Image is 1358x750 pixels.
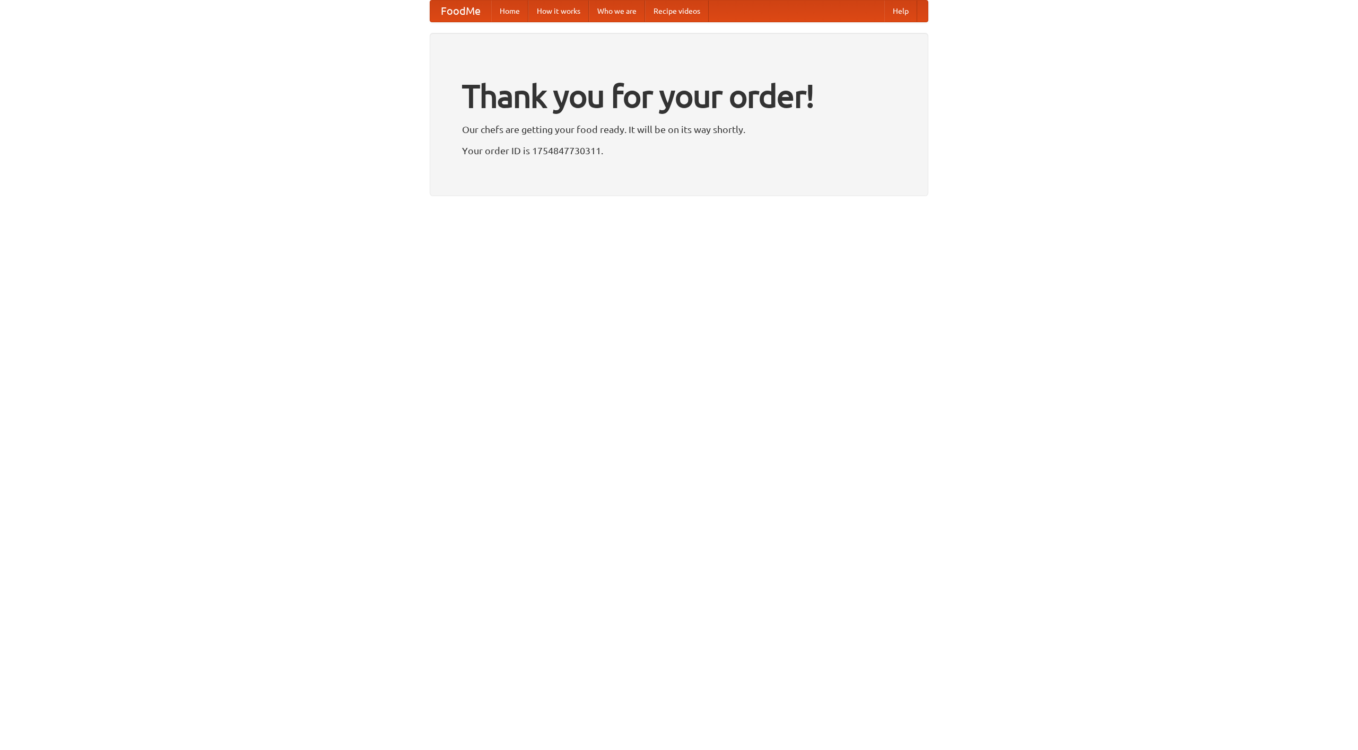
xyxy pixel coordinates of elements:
a: Who we are [589,1,645,22]
a: Help [884,1,917,22]
a: How it works [528,1,589,22]
p: Your order ID is 1754847730311. [462,143,896,158]
a: Recipe videos [645,1,709,22]
h1: Thank you for your order! [462,70,896,121]
a: Home [491,1,528,22]
p: Our chefs are getting your food ready. It will be on its way shortly. [462,121,896,137]
a: FoodMe [430,1,491,22]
